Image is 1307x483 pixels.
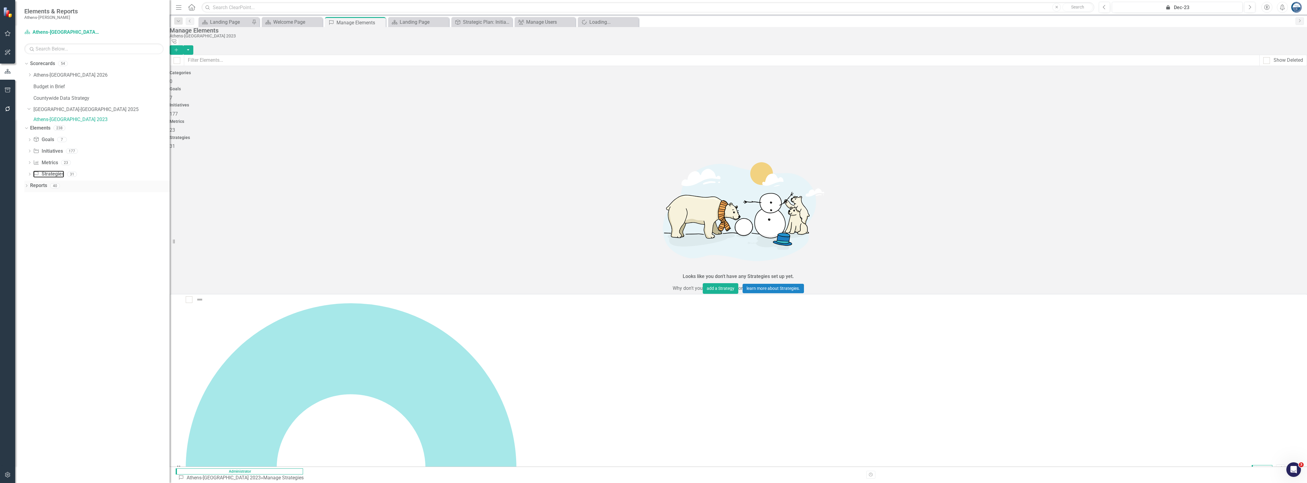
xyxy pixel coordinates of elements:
div: Looks like you don't have any Strategies set up yet. [683,273,794,280]
button: Search [1062,3,1093,12]
small: Athens-[PERSON_NAME] [24,15,78,20]
input: Search ClearPoint... [202,2,1094,13]
h4: Categories [170,71,1307,75]
span: Why don't you [673,285,703,291]
h4: Metrics [170,119,1307,124]
a: learn more about Strategies. [743,284,804,293]
iframe: Intercom live chat [1286,462,1301,477]
a: Budget in Brief [33,83,170,90]
h4: Strategies [170,135,1307,140]
a: Goals [33,136,54,143]
div: Landing Page [210,18,250,26]
span: or [738,285,743,291]
div: Loading... [589,18,637,26]
h4: Initiatives [170,103,1307,107]
a: Athens-[GEOGRAPHIC_DATA] 2026 [33,72,170,79]
button: Dec-23 [1112,2,1243,13]
span: Elements & Reports [24,8,78,15]
div: Landing Page [400,18,447,26]
a: Metrics [33,159,58,166]
div: Show Deleted [1274,57,1303,64]
a: Athens-[GEOGRAPHIC_DATA] 2023 [24,29,100,36]
div: 40 [50,183,60,188]
img: Getting started [647,150,829,272]
button: add a Strategy [703,283,738,294]
a: Welcome Page [263,18,321,26]
input: Filter Elements... [184,55,1260,66]
div: Athens-[GEOGRAPHIC_DATA] 2023 [170,34,1304,38]
img: Andy Minish [1291,2,1302,13]
h4: Goals [170,87,1307,91]
a: Scorecards [30,60,55,67]
div: 7 [57,137,67,142]
div: Manage Elements [336,19,384,26]
div: » Manage Strategies [178,474,306,481]
a: [GEOGRAPHIC_DATA]-[GEOGRAPHIC_DATA] 2025 [33,106,170,113]
div: Manage Elements [170,27,1304,34]
a: Landing Page [200,18,250,26]
div: 54 [58,61,68,66]
span: Search [1071,5,1084,9]
input: Search Below... [24,43,164,54]
a: Initiatives [33,148,63,155]
img: Not Defined [196,296,203,303]
div: 23 [61,160,71,165]
a: Loading... [579,18,637,26]
a: Landing Page [390,18,447,26]
div: 177 [66,148,78,154]
a: Strategic Plan: Initiative Comments MoM [453,18,511,26]
div: Welcome Page [273,18,321,26]
a: Athens-[GEOGRAPHIC_DATA] 2023 [187,475,261,481]
a: Elements [30,125,50,132]
a: Athens-[GEOGRAPHIC_DATA] 2023 [33,116,170,123]
a: Strategies [33,171,64,178]
div: 31 [67,172,77,177]
div: 238 [53,126,65,131]
div: Strategic Plan: Initiative Comments MoM [463,18,511,26]
a: Manage Users [516,18,574,26]
a: Reports [30,182,47,189]
div: Dec-23 [1114,4,1240,11]
span: 3 [1299,462,1304,467]
img: ClearPoint Strategy [3,7,14,18]
span: Administrator [176,468,303,474]
span: Dec-23 [1252,465,1272,472]
a: Countywide Data Strategy [33,95,170,102]
div: Manage Users [526,18,574,26]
